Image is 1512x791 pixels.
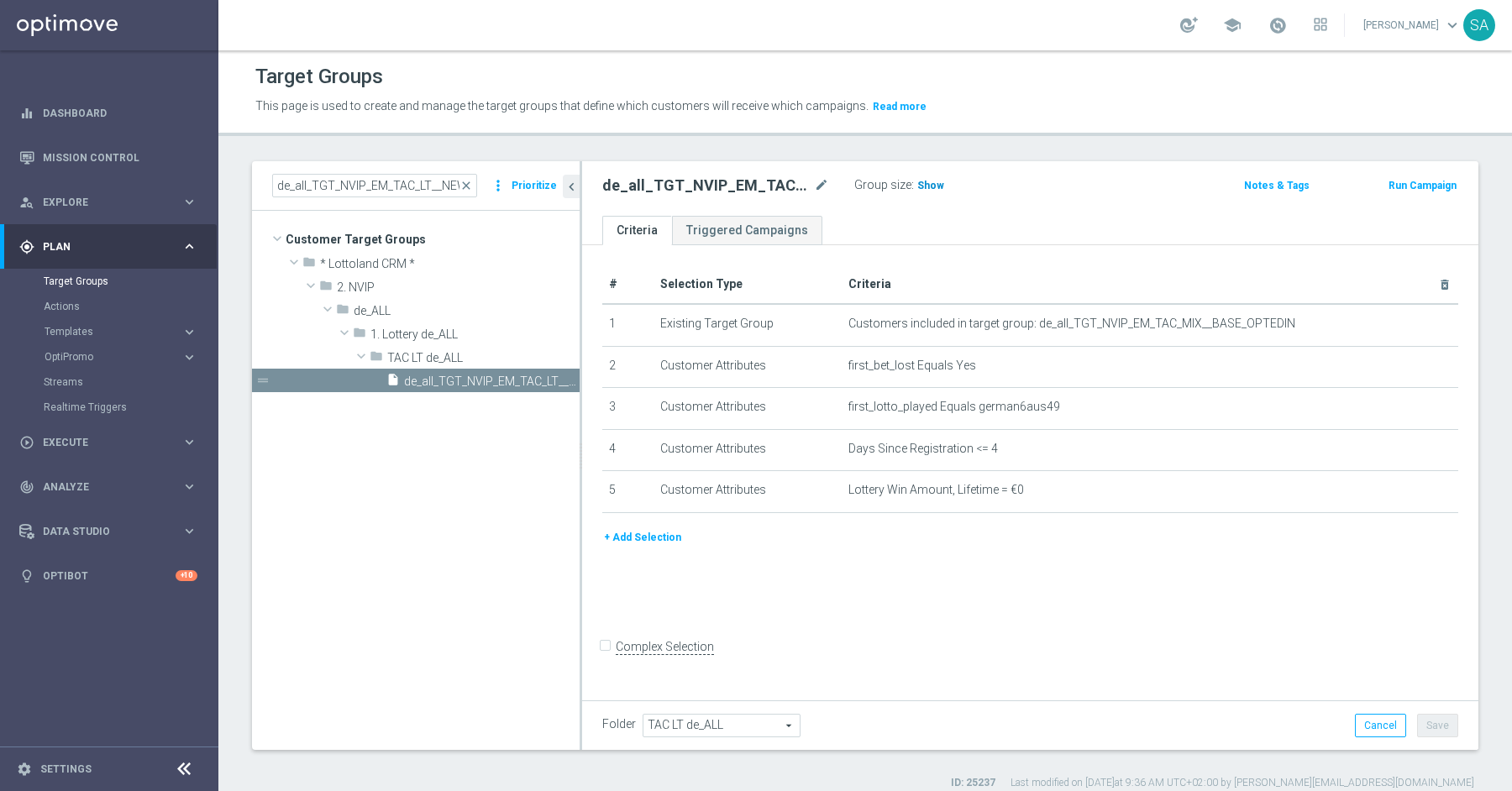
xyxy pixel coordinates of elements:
[319,279,333,298] i: folder
[917,180,944,191] span: Show
[272,174,477,197] input: Quick find group or folder
[43,91,197,135] a: Dashboard
[672,216,822,245] a: Triggered Campaigns
[19,479,181,495] div: Analyze
[43,242,181,252] span: Plan
[43,482,181,492] span: Analyze
[602,528,683,547] button: + Add Selection
[181,324,197,340] i: keyboard_arrow_right
[255,99,869,113] span: This page is used to create and manage the target groups that define which customers will receive...
[654,304,842,346] td: Existing Target Group
[19,568,34,584] i: lightbulb
[563,175,580,198] button: chevron_left
[43,553,176,598] a: Optibot
[44,350,198,364] button: OptiPromo keyboard_arrow_right
[40,764,92,774] a: Settings
[19,106,34,121] i: equalizer
[44,294,217,319] div: Actions
[302,255,316,275] i: folder
[181,434,197,450] i: keyboard_arrow_right
[871,97,928,116] button: Read more
[320,257,580,271] span: * Lottoland CRM *
[370,349,383,369] i: folder
[255,65,383,89] h1: Target Groups
[45,352,165,362] span: OptiPromo
[44,375,175,389] a: Streams
[45,327,165,337] span: Templates
[1362,13,1463,38] a: [PERSON_NAME]keyboard_arrow_down
[602,388,654,430] td: 3
[387,351,580,365] span: TAC LT de_ALL
[370,327,580,342] span: 1. Lottery de_ALL
[18,436,198,449] div: play_circle_outline Execute keyboard_arrow_right
[1387,176,1458,195] button: Run Campaign
[654,388,842,430] td: Customer Attributes
[181,194,197,210] i: keyboard_arrow_right
[44,275,175,288] a: Target Groups
[1355,714,1406,737] button: Cancel
[404,375,580,389] span: de_all_TGT_NVIP_EM_TAC_LT__NEW_649_1STBETLOST
[19,135,197,180] div: Mission Control
[19,435,181,450] div: Execute
[45,327,181,337] div: Templates
[44,369,217,395] div: Streams
[18,480,198,494] button: track_changes Analyze keyboard_arrow_right
[911,178,914,192] label: :
[848,359,976,373] span: first_bet_lost Equals Yes
[1443,16,1462,34] span: keyboard_arrow_down
[181,479,197,495] i: keyboard_arrow_right
[602,265,654,304] th: #
[353,326,366,345] i: folder
[19,479,34,495] i: track_changes
[181,238,197,254] i: keyboard_arrow_right
[19,239,181,254] div: Plan
[654,265,842,304] th: Selection Type
[654,429,842,471] td: Customer Attributes
[176,570,197,581] div: +10
[17,762,32,777] i: settings
[286,228,580,251] span: Customer Target Groups
[814,175,829,196] i: mode_edit
[43,437,181,448] span: Execute
[19,524,181,539] div: Data Studio
[509,175,559,197] button: Prioritize
[848,442,998,456] span: Days Since Registration <= 4
[1242,176,1311,195] button: Notes & Tags
[44,325,198,338] button: Templates keyboard_arrow_right
[18,107,198,120] button: equalizer Dashboard
[18,196,198,209] button: person_search Explore keyboard_arrow_right
[181,349,197,365] i: keyboard_arrow_right
[354,304,580,318] span: de_ALL
[336,302,349,322] i: folder
[602,471,654,513] td: 5
[44,401,175,414] a: Realtime Triggers
[848,483,1024,497] span: Lottery Win Amount, Lifetime = €0
[181,523,197,539] i: keyboard_arrow_right
[459,179,473,192] span: close
[490,174,507,197] i: more_vert
[854,178,911,192] label: Group size
[1223,16,1242,34] span: school
[1417,714,1458,737] button: Save
[44,395,217,420] div: Realtime Triggers
[18,151,198,165] div: Mission Control
[602,717,636,731] label: Folder
[19,91,197,135] div: Dashboard
[18,525,198,538] button: Data Studio keyboard_arrow_right
[848,317,1295,331] span: Customers included in target group: de_all_TGT_NVIP_EM_TAC_MIX__BASE_OPTEDIN
[44,319,217,344] div: Templates
[18,569,198,583] button: lightbulb Optibot +10
[848,400,1060,414] span: first_lotto_played Equals german6aus49
[19,195,34,210] i: person_search
[386,373,400,392] i: insert_drive_file
[18,240,198,254] button: gps_fixed Plan keyboard_arrow_right
[45,352,181,362] div: OptiPromo
[44,300,175,313] a: Actions
[19,195,181,210] div: Explore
